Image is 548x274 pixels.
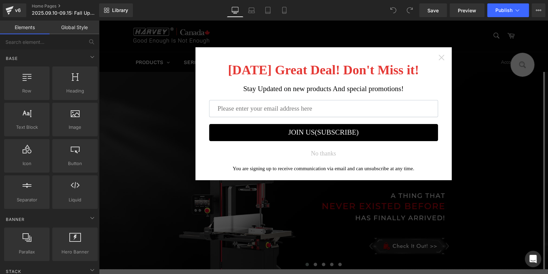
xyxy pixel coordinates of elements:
[6,124,47,131] span: Text Block
[6,248,47,256] span: Parallax
[339,34,346,40] a: Close widget
[110,44,339,55] h1: [DATE] Great Deal! Don't Miss it!
[5,216,25,223] span: Banner
[386,3,400,17] button: Undo
[243,3,260,17] a: Laptop
[110,79,339,97] input: Please enter your email address here
[212,129,237,136] div: No thanks
[525,251,541,267] div: Open Intercom Messenger
[3,3,26,17] a: v6
[32,3,110,9] a: Home Pages
[32,10,97,16] span: 2025.09.10-09.15: Fall Upgrade Event
[260,3,276,17] a: Tablet
[6,196,47,203] span: Separator
[5,55,18,62] span: Base
[532,3,545,17] button: More
[112,7,128,13] span: Library
[458,7,476,14] span: Preview
[450,3,484,17] a: Preview
[14,6,22,15] div: v6
[54,124,96,131] span: Image
[54,87,96,95] span: Heading
[54,196,96,203] span: Liquid
[54,160,96,167] span: Button
[495,8,512,13] span: Publish
[110,64,339,73] div: Stay Updated on new products And special promotions!
[6,87,47,95] span: Row
[54,248,96,256] span: Hero Banner
[110,145,339,151] div: You are signing up to receive communication via email and can unsubscribe at any time.
[6,160,47,167] span: Icon
[227,3,243,17] a: Desktop
[276,3,292,17] a: Mobile
[99,3,133,17] a: New Library
[50,21,99,34] a: Global Style
[110,103,339,121] button: JOIN US(SUBSCRIBE)
[427,7,439,14] span: Save
[403,3,416,17] button: Redo
[487,3,529,17] button: Publish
